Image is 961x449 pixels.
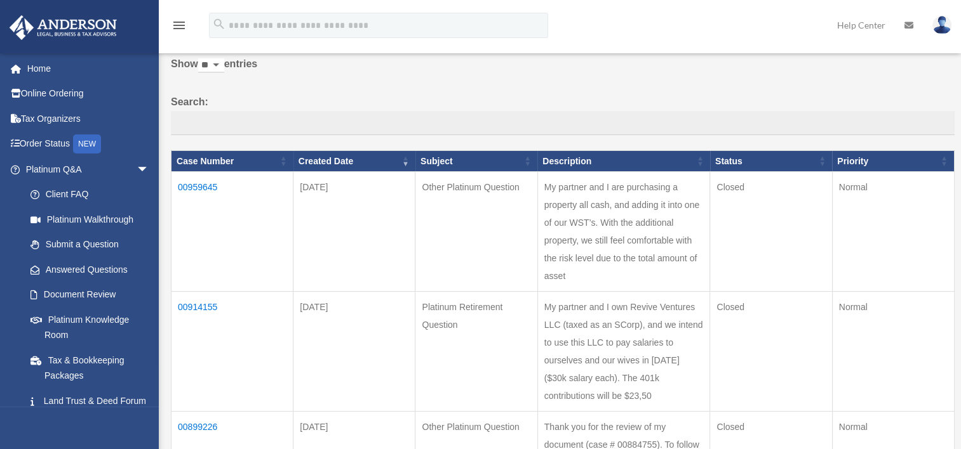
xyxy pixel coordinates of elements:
a: Order StatusNEW [9,131,168,157]
td: My partner and I own Revive Ventures LLC (taxed as an SCorp), and we intend to use this LLC to pa... [537,292,710,412]
select: Showentries [198,58,224,73]
a: Submit a Question [18,232,162,257]
a: Home [9,56,168,81]
a: Platinum Knowledge Room [18,307,162,348]
i: search [212,17,226,31]
input: Search: [171,111,955,135]
a: menu [171,22,187,33]
label: Search: [171,93,955,135]
th: Status: activate to sort column ascending [710,150,832,172]
th: Subject: activate to sort column ascending [415,150,537,172]
a: Document Review [18,282,162,308]
a: Online Ordering [9,81,168,107]
td: Platinum Retirement Question [415,292,537,412]
td: 00959645 [171,172,293,292]
a: Platinum Walkthrough [18,207,162,232]
a: Tax & Bookkeeping Packages [18,348,162,388]
td: [DATE] [293,172,415,292]
th: Priority: activate to sort column ascending [832,150,954,172]
td: Closed [710,172,832,292]
td: 00914155 [171,292,293,412]
td: Normal [832,292,954,412]
a: Tax Organizers [9,106,168,131]
td: Normal [832,172,954,292]
th: Case Number: activate to sort column ascending [171,150,293,172]
a: Land Trust & Deed Forum [18,388,162,413]
img: User Pic [932,16,951,34]
td: My partner and I are purchasing a property all cash, and adding it into one of our WST’s. With th... [537,172,710,292]
label: Show entries [171,55,955,86]
a: Answered Questions [18,257,156,282]
td: [DATE] [293,292,415,412]
td: Other Platinum Question [415,172,537,292]
th: Description: activate to sort column ascending [537,150,710,172]
a: Client FAQ [18,182,162,207]
span: arrow_drop_down [137,157,162,183]
a: Platinum Q&Aarrow_drop_down [9,157,162,182]
td: Closed [710,292,832,412]
th: Created Date: activate to sort column ascending [293,150,415,172]
i: menu [171,18,187,33]
div: NEW [73,134,101,153]
img: Anderson Advisors Platinum Portal [6,15,121,40]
